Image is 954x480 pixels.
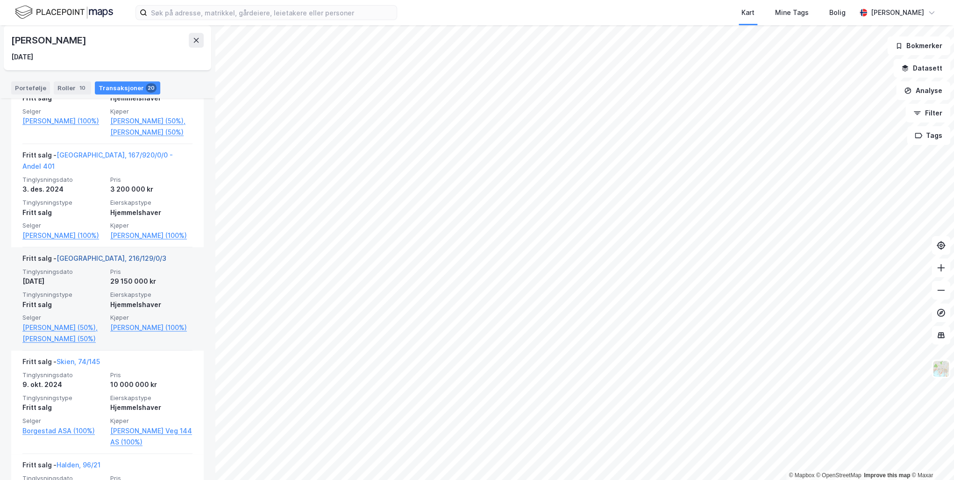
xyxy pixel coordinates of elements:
[110,222,192,229] span: Kjøper
[932,360,950,378] img: Z
[110,322,192,333] a: [PERSON_NAME] (100%)
[775,7,809,18] div: Mine Tags
[110,417,192,425] span: Kjøper
[22,115,105,127] a: [PERSON_NAME] (100%)
[22,150,192,176] div: Fritt salg -
[22,314,105,322] span: Selger
[887,36,950,55] button: Bokmerker
[907,435,954,480] iframe: Chat Widget
[110,184,192,195] div: 3 200 000 kr
[741,7,755,18] div: Kart
[893,59,950,78] button: Datasett
[22,459,100,474] div: Fritt salg -
[22,276,105,287] div: [DATE]
[110,291,192,299] span: Eierskapstype
[871,7,924,18] div: [PERSON_NAME]
[11,81,50,94] div: Portefølje
[22,207,105,218] div: Fritt salg
[22,402,105,413] div: Fritt salg
[57,254,166,262] a: [GEOGRAPHIC_DATA], 216/129/0/3
[110,115,192,127] a: [PERSON_NAME] (50%),
[22,356,100,371] div: Fritt salg -
[22,268,105,276] span: Tinglysningsdato
[22,417,105,425] span: Selger
[829,7,846,18] div: Bolig
[15,4,113,21] img: logo.f888ab2527a4732fd821a326f86c7f29.svg
[110,127,192,138] a: [PERSON_NAME] (50%)
[110,314,192,322] span: Kjøper
[22,230,105,241] a: [PERSON_NAME] (100%)
[110,268,192,276] span: Pris
[110,425,192,448] a: [PERSON_NAME] Veg 144 AS (100%)
[11,51,33,63] div: [DATE]
[110,371,192,379] span: Pris
[22,425,105,437] a: Borgestad ASA (100%)
[22,291,105,299] span: Tinglysningstype
[110,402,192,413] div: Hjemmelshaver
[146,83,157,93] div: 20
[22,394,105,402] span: Tinglysningstype
[22,151,173,170] a: [GEOGRAPHIC_DATA], 167/920/0/0 - Andel 401
[896,81,950,100] button: Analyse
[110,230,192,241] a: [PERSON_NAME] (100%)
[22,379,105,390] div: 9. okt. 2024
[57,461,100,469] a: Halden, 96/21
[95,81,160,94] div: Transaksjoner
[147,6,397,20] input: Søk på adresse, matrikkel, gårdeiere, leietakere eller personer
[54,81,91,94] div: Roller
[110,394,192,402] span: Eierskapstype
[816,472,861,479] a: OpenStreetMap
[907,126,950,145] button: Tags
[22,299,105,310] div: Fritt salg
[22,199,105,207] span: Tinglysningstype
[22,107,105,115] span: Selger
[110,176,192,184] span: Pris
[22,322,105,333] a: [PERSON_NAME] (50%),
[57,358,100,365] a: Skien, 74/145
[789,472,814,479] a: Mapbox
[22,176,105,184] span: Tinglysningsdato
[78,83,87,93] div: 10
[22,333,105,344] a: [PERSON_NAME] (50%)
[110,199,192,207] span: Eierskapstype
[907,435,954,480] div: Kontrollprogram for chat
[110,207,192,218] div: Hjemmelshaver
[22,253,166,268] div: Fritt salg -
[110,107,192,115] span: Kjøper
[110,276,192,287] div: 29 150 000 kr
[110,299,192,310] div: Hjemmelshaver
[22,222,105,229] span: Selger
[22,371,105,379] span: Tinglysningsdato
[11,33,88,48] div: [PERSON_NAME]
[905,104,950,122] button: Filter
[22,184,105,195] div: 3. des. 2024
[110,379,192,390] div: 10 000 000 kr
[864,472,910,479] a: Improve this map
